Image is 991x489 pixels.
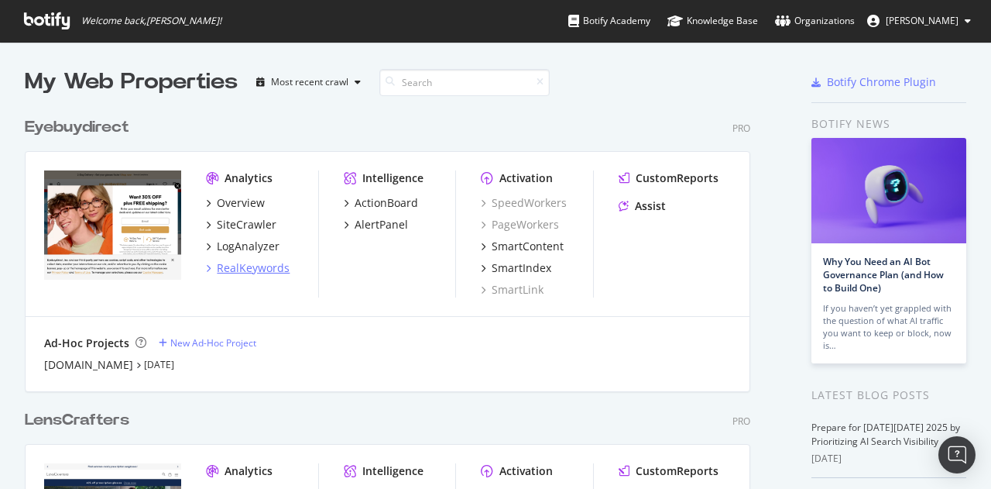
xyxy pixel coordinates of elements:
div: Intelligence [362,170,423,186]
div: LensCrafters [25,409,129,432]
div: Intelligence [362,463,423,479]
a: CustomReports [619,170,718,186]
div: ActionBoard [355,195,418,211]
div: Open Intercom Messenger [938,436,976,474]
a: [DOMAIN_NAME] [44,357,133,373]
div: SiteCrawler [217,217,276,232]
div: Pro [732,122,750,135]
div: RealKeywords [217,260,290,276]
div: SmartIndex [492,260,551,276]
a: Overview [206,195,265,211]
div: [DATE] [811,452,966,466]
img: eyebuydirect.com [44,170,181,281]
a: RealKeywords [206,260,290,276]
div: Most recent crawl [271,77,348,87]
a: SmartContent [481,239,564,254]
a: Why You Need an AI Bot Governance Plan (and How to Build One) [823,255,944,294]
input: Search [379,69,550,96]
div: Ad-Hoc Projects [44,336,129,351]
div: Pro [732,415,750,428]
a: Eyebuydirect [25,116,135,139]
div: Activation [499,170,553,186]
a: SmartIndex [481,260,551,276]
div: New Ad-Hoc Project [170,336,256,350]
a: SmartLink [481,282,544,298]
button: Most recent crawl [250,70,367,95]
div: Botify Chrome Plugin [827,74,936,90]
img: Why You Need an AI Bot Governance Plan (and How to Build One) [811,138,966,243]
div: CustomReports [636,463,718,479]
div: Analytics [225,463,273,479]
a: ActionBoard [344,195,418,211]
div: Latest Blog Posts [811,387,966,404]
a: [DATE] [144,358,174,371]
a: PageWorkers [481,217,559,232]
a: LensCrafters [25,409,135,432]
a: LogAnalyzer [206,239,279,254]
a: Botify Chrome Plugin [811,74,936,90]
div: AlertPanel [355,217,408,232]
a: New Ad-Hoc Project [159,336,256,350]
div: CustomReports [636,170,718,186]
a: AlertPanel [344,217,408,232]
div: Eyebuydirect [25,116,129,139]
a: SpeedWorkers [481,195,567,211]
span: Angela Falone [886,14,958,27]
div: Botify Academy [568,13,650,29]
div: Analytics [225,170,273,186]
div: LogAnalyzer [217,239,279,254]
a: CustomReports [619,463,718,479]
div: Assist [635,198,666,214]
div: Activation [499,463,553,479]
a: Prepare for [DATE][DATE] 2025 by Prioritizing AI Search Visibility [811,421,960,448]
div: Knowledge Base [667,13,758,29]
div: SmartContent [492,239,564,254]
div: Botify news [811,115,966,133]
a: Assist [619,198,666,214]
div: If you haven’t yet grappled with the question of what AI traffic you want to keep or block, now is… [823,302,955,352]
div: Organizations [775,13,855,29]
button: [PERSON_NAME] [855,9,983,33]
div: My Web Properties [25,67,238,98]
a: SiteCrawler [206,217,276,232]
span: Welcome back, [PERSON_NAME] ! [81,15,221,27]
div: Overview [217,195,265,211]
